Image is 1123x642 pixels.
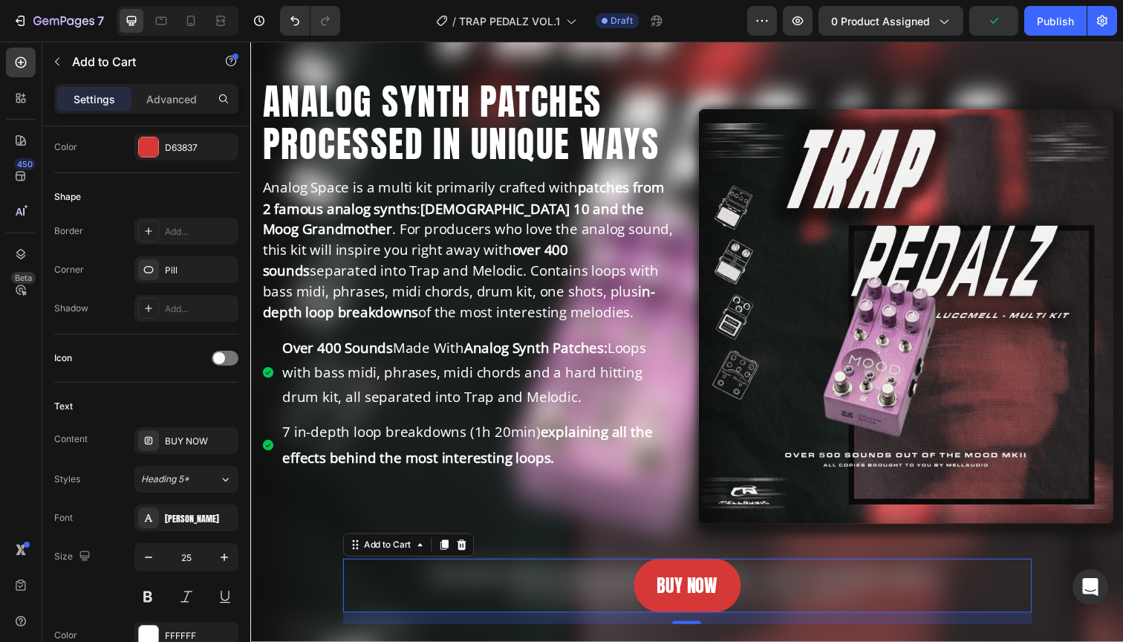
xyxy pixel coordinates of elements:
[54,473,80,486] div: Styles
[54,351,72,365] div: Icon
[141,473,189,486] span: Heading 5*
[165,302,235,316] div: Add...
[831,13,930,29] span: 0 product assigned
[415,537,477,574] div: BUY NOW
[74,91,115,107] p: Settings
[54,432,88,446] div: Content
[452,13,456,29] span: /
[146,91,197,107] p: Advanced
[280,6,340,36] div: Undo/Redo
[72,53,198,71] p: Add to Cart
[97,12,104,30] p: 7
[165,141,235,155] div: D63837
[14,158,36,170] div: 450
[1037,13,1074,29] div: Publish
[113,508,167,521] div: Add to Cart
[54,400,73,413] div: Text
[54,224,83,238] div: Border
[54,140,77,154] div: Color
[11,272,36,284] div: Beta
[165,435,235,448] div: BUY NOW
[54,629,77,642] div: Color
[165,512,235,525] div: [PERSON_NAME]
[6,6,111,36] button: 7
[818,6,963,36] button: 0 product assigned
[458,69,881,493] img: gempages_571079344877732679-383750e9-c079-4f6d-aeb3-c286f4896ad7.png
[54,302,88,315] div: Shadow
[391,528,501,583] button: BUY NOW
[1072,569,1108,605] div: Open Intercom Messenger
[54,190,81,204] div: Shape
[54,511,73,525] div: Font
[611,14,633,27] span: Draft
[54,263,84,276] div: Corner
[250,42,1123,642] iframe: Design area
[165,264,235,277] div: Pill
[134,466,238,493] button: Heading 5*
[1024,6,1087,36] button: Publish
[459,13,560,29] span: TRAP PEDALZ VOL.1
[54,547,94,567] div: Size
[165,225,235,239] div: Add...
